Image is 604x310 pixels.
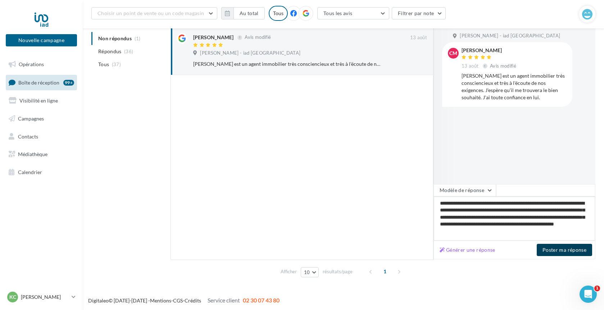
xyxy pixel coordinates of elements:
[98,48,122,55] span: Répondus
[221,7,265,19] button: Au total
[301,267,319,277] button: 10
[4,57,78,72] a: Opérations
[6,34,77,46] button: Nouvelle campagne
[4,129,78,144] a: Contacts
[449,50,457,57] span: CM
[18,79,59,85] span: Boîte de réception
[193,60,380,68] div: [PERSON_NAME] est un agent immobilier très consciencieux et très à l'écoute de nos exigences. J'e...
[490,63,516,69] span: Avis modifié
[4,93,78,108] a: Visibilité en ligne
[460,33,560,39] span: [PERSON_NAME] - iad [GEOGRAPHIC_DATA]
[4,165,78,180] a: Calendrier
[537,244,592,256] button: Poster ma réponse
[91,7,217,19] button: Choisir un point de vente ou un code magasin
[433,184,496,196] button: Modèle de réponse
[208,297,240,304] span: Service client
[462,63,478,69] span: 13 août
[185,297,201,304] a: Crédits
[323,268,353,275] span: résultats/page
[150,297,171,304] a: Mentions
[88,297,109,304] a: Digitaleo
[317,7,389,19] button: Tous les avis
[19,97,58,104] span: Visibilité en ligne
[200,50,300,56] span: [PERSON_NAME] - iad [GEOGRAPHIC_DATA]
[580,286,597,303] iframe: Intercom live chat
[98,61,109,68] span: Tous
[392,7,446,19] button: Filtrer par note
[233,7,265,19] button: Au total
[462,48,518,53] div: [PERSON_NAME]
[269,6,288,21] div: Tous
[18,115,44,122] span: Campagnes
[245,35,271,40] span: Avis modifié
[124,49,133,54] span: (36)
[97,10,204,16] span: Choisir un point de vente ou un code magasin
[323,10,353,16] span: Tous les avis
[18,133,38,139] span: Contacts
[410,35,427,41] span: 13 août
[63,80,74,86] div: 99+
[4,111,78,126] a: Campagnes
[594,286,600,291] span: 1
[21,293,69,301] p: [PERSON_NAME]
[19,61,44,67] span: Opérations
[4,147,78,162] a: Médiathèque
[379,266,391,277] span: 1
[193,34,233,41] div: [PERSON_NAME]
[462,72,567,101] div: [PERSON_NAME] est un agent immobilier très consciencieux et très à l'écoute de nos exigences. J'e...
[112,61,121,67] span: (37)
[281,268,297,275] span: Afficher
[9,293,16,301] span: KC
[88,297,280,304] span: © [DATE]-[DATE] - - -
[304,269,310,275] span: 10
[437,246,498,254] button: Générer une réponse
[18,151,47,157] span: Médiathèque
[4,75,78,90] a: Boîte de réception99+
[243,297,280,304] span: 02 30 07 43 80
[18,169,42,175] span: Calendrier
[6,290,77,304] a: KC [PERSON_NAME]
[173,297,183,304] a: CGS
